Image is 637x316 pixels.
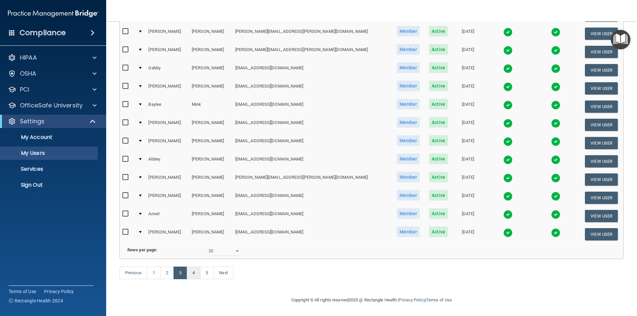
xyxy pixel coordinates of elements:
[397,26,420,36] span: Member
[429,226,448,237] span: Active
[233,170,392,189] td: [PERSON_NAME][EMAIL_ADDRESS][PERSON_NAME][DOMAIN_NAME]
[551,28,560,37] img: tick.e7d51cea.svg
[429,117,448,128] span: Active
[146,152,189,170] td: Abbey
[397,99,420,109] span: Member
[585,210,618,222] button: View User
[189,152,233,170] td: [PERSON_NAME]
[585,155,618,167] button: View User
[127,247,157,252] b: Rows per page:
[213,267,233,279] a: Next
[429,208,448,219] span: Active
[452,189,484,207] td: [DATE]
[503,210,513,219] img: tick.e7d51cea.svg
[397,154,420,164] span: Member
[452,152,484,170] td: [DATE]
[397,172,420,182] span: Member
[452,79,484,97] td: [DATE]
[397,208,420,219] span: Member
[429,190,448,201] span: Active
[397,226,420,237] span: Member
[503,119,513,128] img: tick.e7d51cea.svg
[146,43,189,61] td: [PERSON_NAME]
[147,267,161,279] a: 1
[146,116,189,134] td: [PERSON_NAME]
[397,135,420,146] span: Member
[503,137,513,146] img: tick.e7d51cea.svg
[397,62,420,73] span: Member
[233,225,392,243] td: [EMAIL_ADDRESS][DOMAIN_NAME]
[189,79,233,97] td: [PERSON_NAME]
[8,101,97,109] a: OfficeSafe University
[233,116,392,134] td: [EMAIL_ADDRESS][DOMAIN_NAME]
[452,25,484,43] td: [DATE]
[585,46,618,58] button: View User
[189,97,233,116] td: Mink
[585,192,618,204] button: View User
[233,43,392,61] td: [PERSON_NAME][EMAIL_ADDRESS][PERSON_NAME][DOMAIN_NAME]
[9,288,36,295] a: Terms of Use
[452,97,484,116] td: [DATE]
[4,166,95,172] p: Services
[397,190,420,201] span: Member
[233,25,392,43] td: [PERSON_NAME][EMAIL_ADDRESS][PERSON_NAME][DOMAIN_NAME]
[551,155,560,164] img: tick.e7d51cea.svg
[551,82,560,92] img: tick.e7d51cea.svg
[429,154,448,164] span: Active
[429,26,448,36] span: Active
[233,61,392,79] td: [EMAIL_ADDRESS][DOMAIN_NAME]
[551,46,560,55] img: tick.e7d51cea.svg
[585,173,618,186] button: View User
[20,28,66,37] h4: Compliance
[189,170,233,189] td: [PERSON_NAME]
[452,116,484,134] td: [DATE]
[233,189,392,207] td: [EMAIL_ADDRESS][DOMAIN_NAME]
[9,297,63,304] span: Ⓒ Rectangle Health 2024
[585,228,618,240] button: View User
[551,137,560,146] img: tick.e7d51cea.svg
[429,44,448,55] span: Active
[429,135,448,146] span: Active
[585,119,618,131] button: View User
[20,101,83,109] p: OfficeSafe University
[8,7,98,20] img: PMB logo
[146,225,189,243] td: [PERSON_NAME]
[551,192,560,201] img: tick.e7d51cea.svg
[452,43,484,61] td: [DATE]
[189,225,233,243] td: [PERSON_NAME]
[452,61,484,79] td: [DATE]
[551,64,560,73] img: tick.e7d51cea.svg
[503,173,513,183] img: tick.e7d51cea.svg
[8,54,97,62] a: HIPAA
[452,225,484,243] td: [DATE]
[146,61,189,79] td: Gabby
[174,267,187,279] a: 3
[397,44,420,55] span: Member
[429,99,448,109] span: Active
[189,43,233,61] td: [PERSON_NAME]
[146,25,189,43] td: [PERSON_NAME]
[233,134,392,152] td: [EMAIL_ADDRESS][DOMAIN_NAME]
[146,207,189,225] td: Annet
[233,97,392,116] td: [EMAIL_ADDRESS][DOMAIN_NAME]
[551,228,560,237] img: tick.e7d51cea.svg
[146,189,189,207] td: [PERSON_NAME]
[585,82,618,95] button: View User
[452,134,484,152] td: [DATE]
[503,100,513,110] img: tick.e7d51cea.svg
[452,207,484,225] td: [DATE]
[551,100,560,110] img: tick.e7d51cea.svg
[551,173,560,183] img: tick.e7d51cea.svg
[551,210,560,219] img: tick.e7d51cea.svg
[20,70,36,78] p: OSHA
[585,64,618,76] button: View User
[189,134,233,152] td: [PERSON_NAME]
[397,81,420,91] span: Member
[146,170,189,189] td: [PERSON_NAME]
[187,267,200,279] a: 4
[4,182,95,188] p: Sign Out
[20,86,29,94] p: PCI
[503,64,513,73] img: tick.e7d51cea.svg
[429,62,448,73] span: Active
[160,267,174,279] a: 2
